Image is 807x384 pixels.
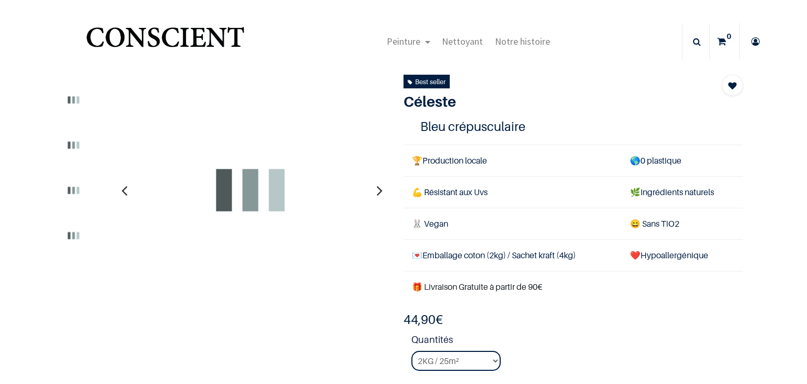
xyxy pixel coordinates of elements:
img: Product image [54,171,93,210]
span: 44,90 [403,312,436,327]
button: Add to wishlist [722,75,743,96]
h4: Bleu crépusculaire [420,118,726,135]
span: 🏆 [412,155,422,166]
span: 💌 [412,250,422,260]
a: 0 [710,23,739,60]
img: Product image [135,75,366,306]
span: Add to wishlist [728,79,737,92]
strong: Quantités [411,332,743,351]
span: 🐰 Vegan [412,218,448,229]
img: Product image [54,126,93,165]
font: 🎁 Livraison Gratuite à partir de 90€ [412,281,542,292]
sup: 0 [724,31,734,42]
span: Peinture [387,35,420,47]
td: Ingrédients naturels [622,176,743,208]
img: Conscient [84,21,246,63]
img: Product image [54,80,93,119]
h1: Céleste [403,93,692,110]
span: 🌎 [630,155,640,166]
b: € [403,312,443,327]
span: Nettoyant [442,35,483,47]
a: Logo of Conscient [84,21,246,63]
td: ❤️Hypoallergénique [622,240,743,271]
td: 0 plastique [622,145,743,176]
td: Production locale [403,145,622,176]
span: Notre histoire [495,35,550,47]
span: 💪 Résistant aux Uvs [412,187,488,197]
img: Product image [54,216,93,255]
span: 😄 S [630,218,647,229]
td: Emballage coton (2kg) / Sachet kraft (4kg) [403,240,622,271]
a: Peinture [381,23,436,60]
td: ans TiO2 [622,208,743,240]
div: Best seller [408,76,446,87]
span: 🌿 [630,187,640,197]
